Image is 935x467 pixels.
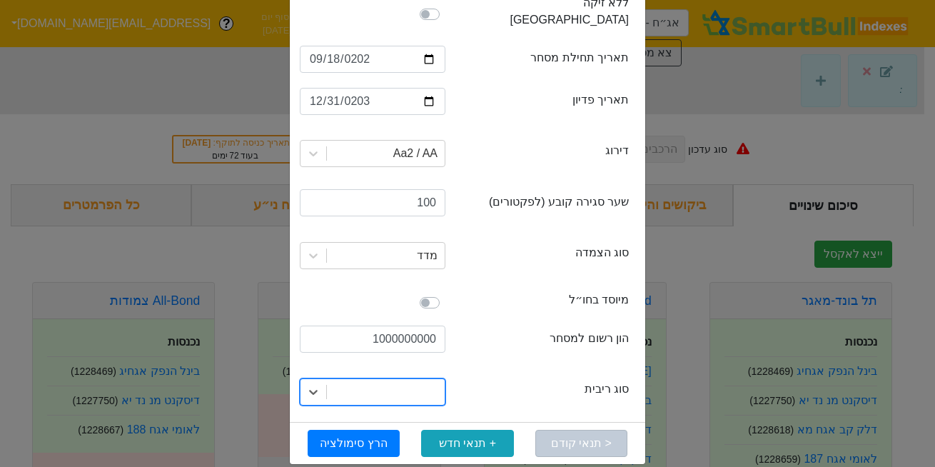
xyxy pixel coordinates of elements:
[550,330,629,347] label: הון רשום למסחר
[417,247,438,264] div: מדד
[530,49,629,66] label: תאריך תחילת מסחר
[308,430,400,457] button: הרץ סימולציה
[300,189,445,216] input: ערך חדש
[572,91,629,109] label: תאריך פדיון
[421,430,513,457] button: + תנאי חדש
[393,145,438,162] div: Aa2 / AA
[585,381,629,398] label: סוג ריבית
[569,291,629,308] label: מיוסד בחו״ל
[605,142,629,159] label: דירוג
[535,430,627,457] button: < תנאי קודם
[575,244,629,261] label: סוג הצמדה
[489,194,629,211] label: שער סגירה קובע (לפקטורים)
[300,326,445,353] input: ערך חדש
